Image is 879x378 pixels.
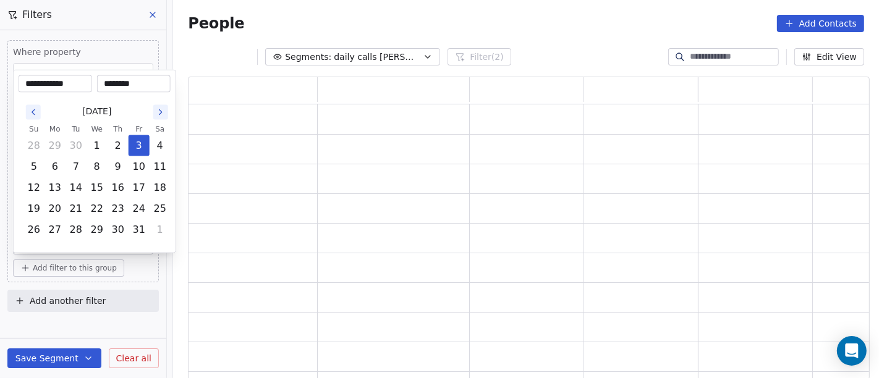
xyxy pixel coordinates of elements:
button: Saturday, October 18th, 2025 [150,178,170,198]
button: Sunday, October 12th, 2025 [24,178,44,198]
button: Sunday, September 28th, 2025 [24,136,44,156]
button: Thursday, October 16th, 2025 [108,178,128,198]
button: Monday, September 29th, 2025 [45,136,65,156]
button: Tuesday, October 14th, 2025 [66,178,86,198]
button: Thursday, October 9th, 2025 [108,157,128,177]
button: Wednesday, October 22nd, 2025 [87,199,107,219]
button: Tuesday, October 7th, 2025 [66,157,86,177]
button: Tuesday, October 21st, 2025 [66,199,86,219]
button: Friday, October 10th, 2025 [129,157,149,177]
button: Thursday, October 23rd, 2025 [108,199,128,219]
th: Thursday [108,123,129,135]
th: Wednesday [87,123,108,135]
button: Saturday, October 11th, 2025 [150,157,170,177]
button: Monday, October 20th, 2025 [45,199,65,219]
button: Monday, October 6th, 2025 [45,157,65,177]
span: [DATE] [82,105,111,118]
button: Wednesday, October 15th, 2025 [87,178,107,198]
button: Thursday, October 2nd, 2025 [108,136,128,156]
button: Friday, October 24th, 2025 [129,199,149,219]
th: Tuesday [66,123,87,135]
th: Sunday [23,123,45,135]
button: Sunday, October 26th, 2025 [24,220,44,240]
button: Sunday, October 19th, 2025 [24,199,44,219]
button: Monday, October 13th, 2025 [45,178,65,198]
button: Sunday, October 5th, 2025 [24,157,44,177]
button: Wednesday, October 1st, 2025 [87,136,107,156]
th: Saturday [150,123,171,135]
button: Go to the Next Month [153,105,168,120]
button: Saturday, October 4th, 2025 [150,136,170,156]
th: Monday [45,123,66,135]
button: Tuesday, October 28th, 2025 [66,220,86,240]
button: Monday, October 27th, 2025 [45,220,65,240]
button: Wednesday, October 8th, 2025 [87,157,107,177]
button: Thursday, October 30th, 2025 [108,220,128,240]
th: Friday [129,123,150,135]
button: Friday, October 31st, 2025 [129,220,149,240]
button: Today, Friday, October 3rd, 2025, selected [129,136,149,156]
table: October 2025 [23,123,171,240]
button: Tuesday, September 30th, 2025 [66,136,86,156]
button: Friday, October 17th, 2025 [129,178,149,198]
button: Wednesday, October 29th, 2025 [87,220,107,240]
button: Saturday, November 1st, 2025 [150,220,170,240]
button: Saturday, October 25th, 2025 [150,199,170,219]
button: Go to the Previous Month [26,105,41,120]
